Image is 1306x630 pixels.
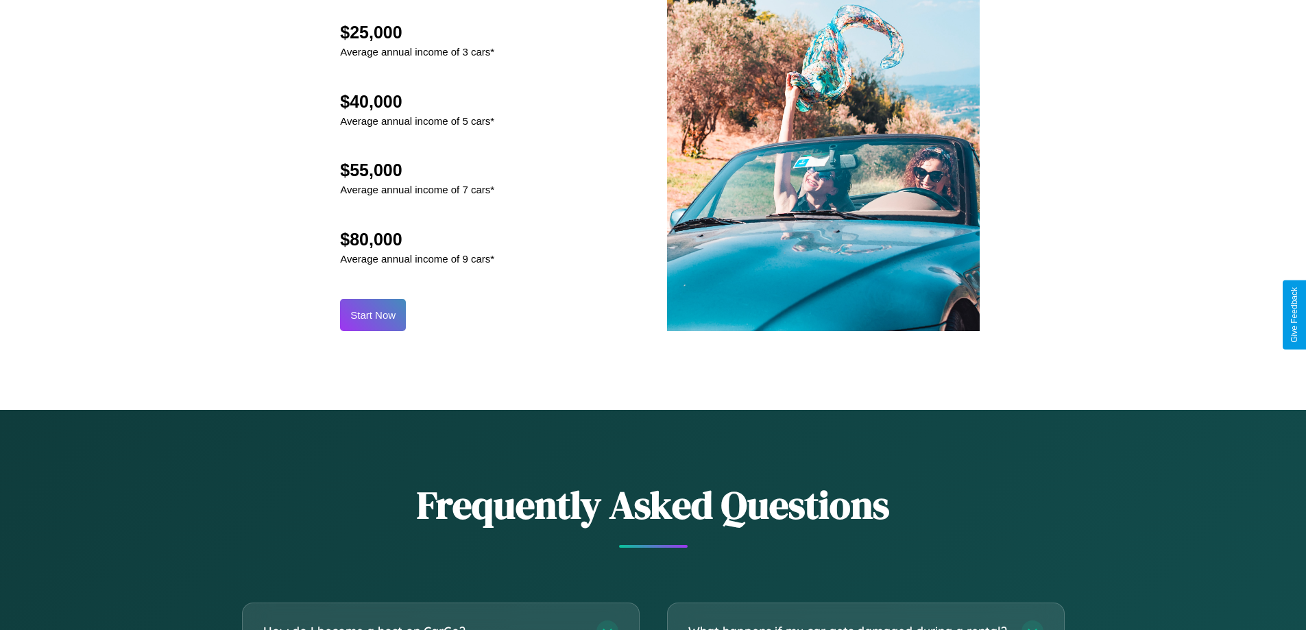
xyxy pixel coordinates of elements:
[340,180,494,199] p: Average annual income of 7 cars*
[340,230,494,250] h2: $80,000
[242,478,1065,531] h2: Frequently Asked Questions
[340,250,494,268] p: Average annual income of 9 cars*
[340,43,494,61] p: Average annual income of 3 cars*
[340,112,494,130] p: Average annual income of 5 cars*
[1290,287,1299,343] div: Give Feedback
[340,160,494,180] h2: $55,000
[340,23,494,43] h2: $25,000
[340,92,494,112] h2: $40,000
[340,299,406,331] button: Start Now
